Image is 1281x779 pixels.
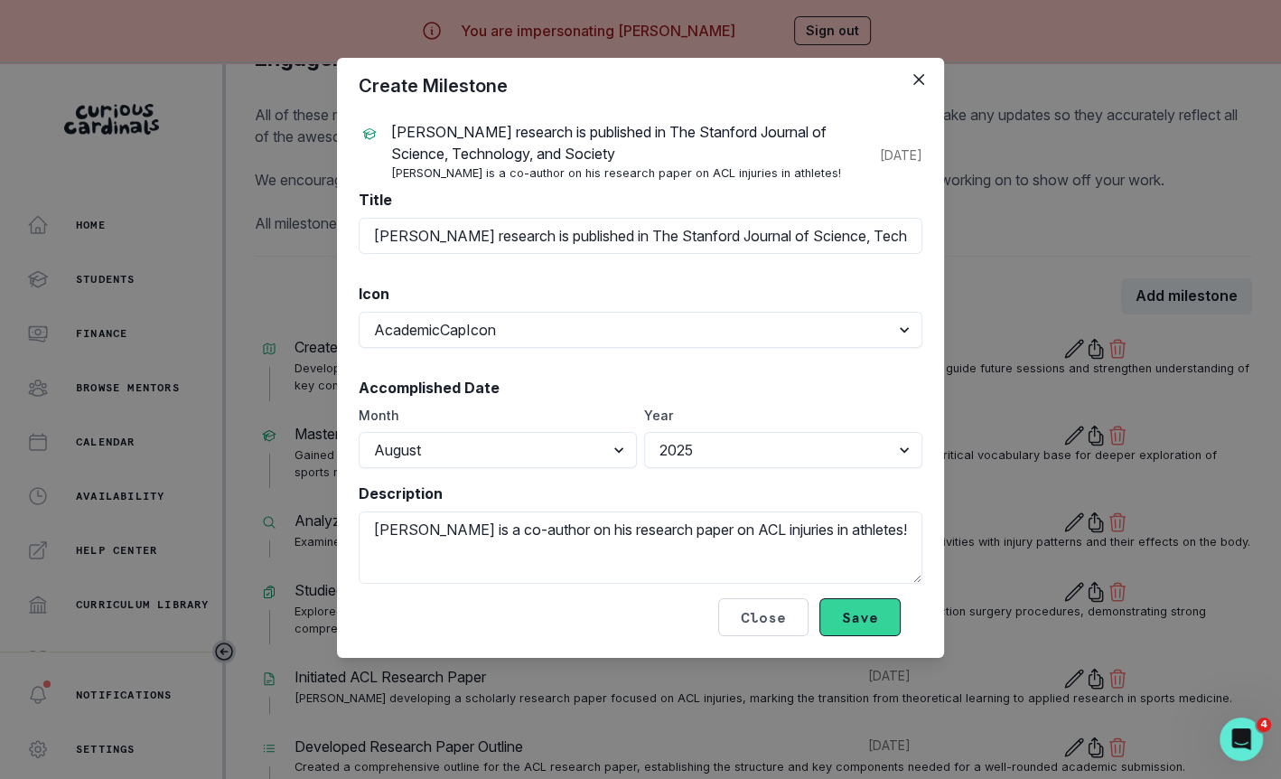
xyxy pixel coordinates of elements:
p: [PERSON_NAME] research is published in The Stanford Journal of Science, Technology, and Society [391,121,876,164]
p: [DATE] [880,145,922,164]
button: Close [904,65,933,94]
label: Icon [359,283,912,305]
button: Close [718,598,809,636]
button: Save [819,598,901,636]
iframe: Intercom live chat [1220,718,1263,761]
label: Accomplished Date [359,377,912,399]
label: Title [359,189,912,211]
label: Description [359,483,912,504]
span: 4 [1257,718,1271,732]
label: Month [359,406,626,425]
label: Year [644,406,912,425]
textarea: [PERSON_NAME] is a co-author on his research paper on ACL injuries in athletes! [359,512,922,584]
p: [PERSON_NAME] is a co-author on his research paper on ACL injuries in athletes! [391,164,922,182]
header: Create Milestone [337,58,944,114]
